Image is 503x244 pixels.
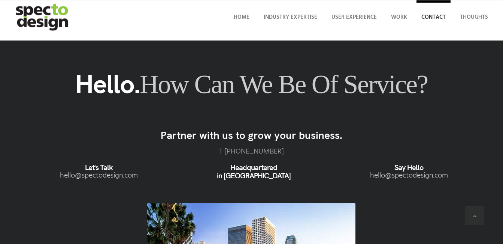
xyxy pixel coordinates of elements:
[460,13,488,22] span: Thoughts
[234,13,249,22] span: Home
[391,13,407,22] span: Work
[370,167,448,185] a: moc.ngisedotceps@olleh
[60,167,138,185] a: moc.ngisedotceps@olleh
[176,163,331,180] h6: Headquartered in [GEOGRAPHIC_DATA]
[19,67,484,101] h1: Hello.
[331,163,487,172] h6: Say Hello
[264,13,317,22] span: Industry Expertise
[140,70,428,99] span: How can we be of service?
[19,148,484,156] p: T ‪[PHONE_NUMBER]‬
[327,0,382,34] a: User Experience
[455,0,493,34] a: Thoughts
[331,13,377,22] span: User Experience
[10,0,75,34] img: specto-logo-2020
[259,0,322,34] a: Industry Expertise
[19,130,484,141] h3: Partner with us to grow your business.
[416,0,451,34] a: Contact
[386,0,412,34] a: Work
[21,163,176,172] h6: Let's Talk
[421,13,446,22] span: Contact
[229,0,254,34] a: Home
